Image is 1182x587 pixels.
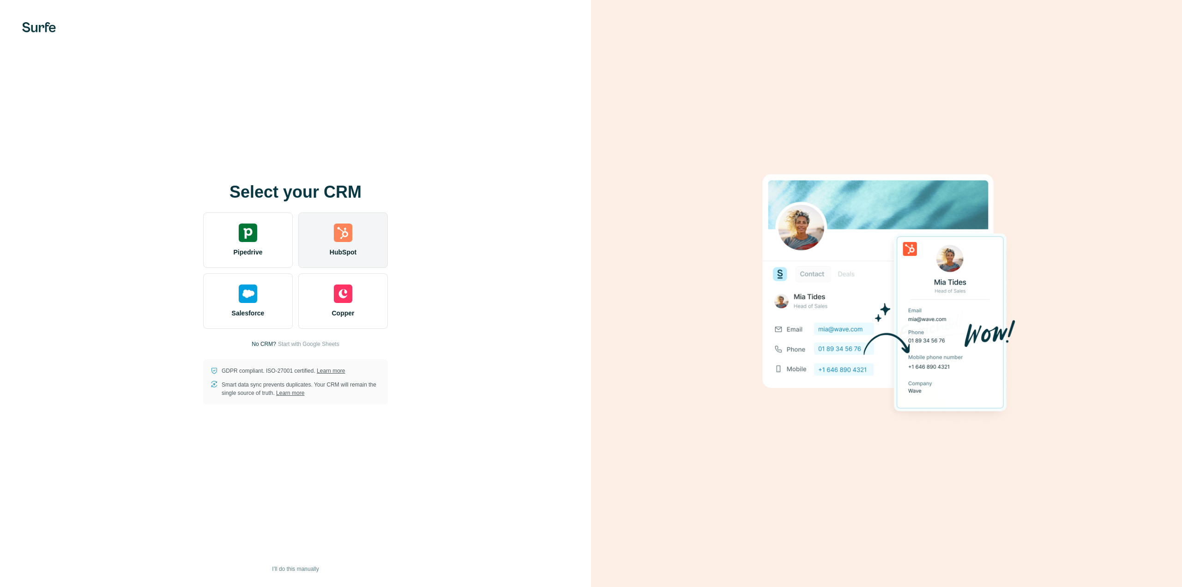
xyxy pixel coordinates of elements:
h1: Select your CRM [203,183,388,201]
img: pipedrive's logo [239,224,257,242]
a: Learn more [317,368,345,374]
span: Pipedrive [233,248,262,257]
img: HUBSPOT image [757,160,1016,428]
p: No CRM? [252,340,276,348]
button: I’ll do this manually [265,562,325,576]
button: Start with Google Sheets [278,340,339,348]
span: HubSpot [330,248,356,257]
p: Smart data sync prevents duplicates. Your CRM will remain the single source of truth. [222,381,380,397]
span: I’ll do this manually [272,565,319,573]
p: GDPR compliant. ISO-27001 certified. [222,367,345,375]
img: salesforce's logo [239,284,257,303]
a: Learn more [276,390,304,396]
img: Surfe's logo [22,22,56,32]
img: hubspot's logo [334,224,352,242]
span: Salesforce [232,309,265,318]
span: Copper [332,309,355,318]
img: copper's logo [334,284,352,303]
